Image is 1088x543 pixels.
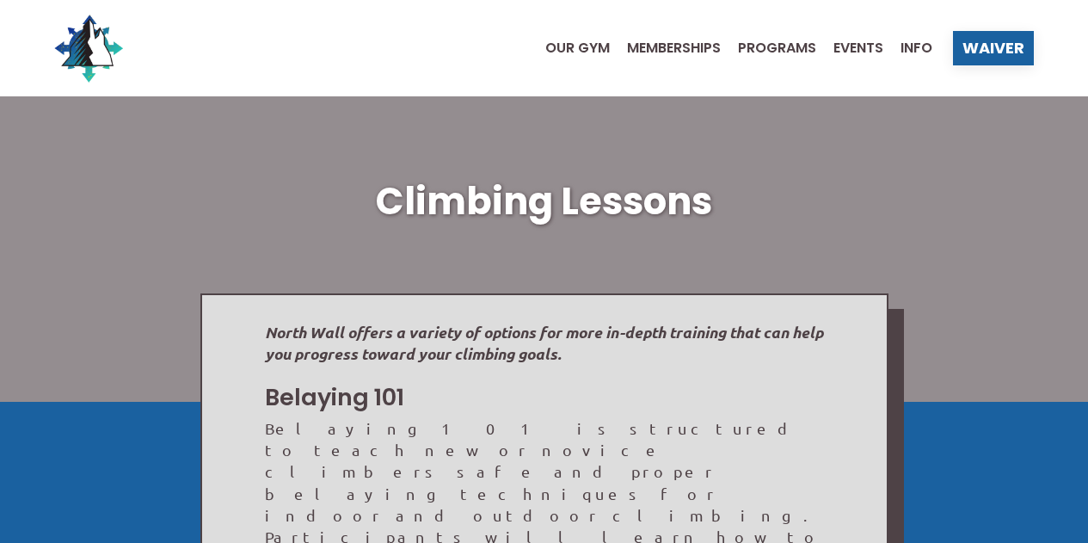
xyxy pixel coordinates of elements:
[54,14,123,83] img: North Wall Logo
[54,176,1034,228] h1: Climbing Lessons
[901,41,932,55] span: Info
[833,41,883,55] span: Events
[627,41,721,55] span: Memberships
[610,41,721,55] a: Memberships
[738,41,816,55] span: Programs
[883,41,932,55] a: Info
[528,41,610,55] a: Our Gym
[265,381,824,414] h2: Belaying 101
[953,31,1034,65] a: Waiver
[721,41,816,55] a: Programs
[962,40,1024,56] span: Waiver
[265,322,823,364] strong: North Wall offers a variety of options for more in-depth training that can help you progress towa...
[816,41,883,55] a: Events
[545,41,610,55] span: Our Gym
